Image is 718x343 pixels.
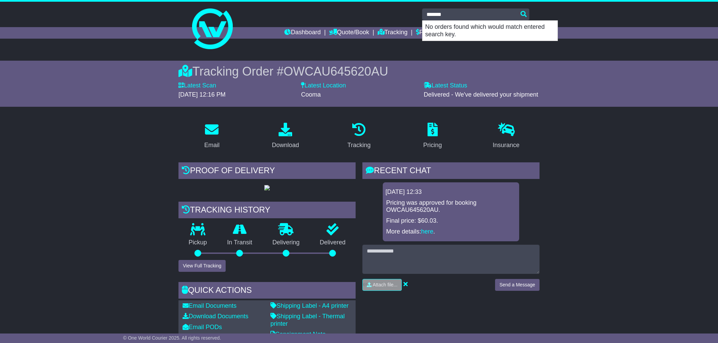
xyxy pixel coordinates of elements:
[270,331,326,338] a: Consignment Note
[183,302,237,309] a: Email Documents
[270,302,348,309] a: Shipping Label - A4 printer
[493,141,519,150] div: Insurance
[423,141,442,150] div: Pricing
[421,228,433,235] a: here
[178,202,356,220] div: Tracking history
[301,91,321,98] span: Cooma
[343,120,375,152] a: Tracking
[123,335,221,341] span: © One World Courier 2025. All rights reserved.
[378,27,408,39] a: Tracking
[272,141,299,150] div: Download
[178,282,356,300] div: Quick Actions
[301,82,346,89] label: Latest Location
[217,239,263,246] p: In Transit
[419,120,446,152] a: Pricing
[178,239,217,246] p: Pickup
[362,162,540,181] div: RECENT CHAT
[386,228,516,236] p: More details: .
[416,27,447,39] a: Financials
[424,82,467,89] label: Latest Status
[204,141,220,150] div: Email
[310,239,356,246] p: Delivered
[270,313,345,327] a: Shipping Label - Thermal printer
[424,91,538,98] span: Delivered - We've delivered your shipment
[200,120,224,152] a: Email
[386,199,516,214] p: Pricing was approved for booking OWCAU645620AU.
[178,82,216,89] label: Latest Scan
[495,279,540,291] button: Send a Message
[386,217,516,225] p: Final price: $60.03.
[267,120,303,152] a: Download
[264,185,270,190] img: GetPodImage
[183,313,248,320] a: Download Documents
[329,27,369,39] a: Quote/Book
[183,324,222,330] a: Email PODs
[178,260,226,272] button: View Full Tracking
[178,64,540,79] div: Tracking Order #
[178,162,356,181] div: Proof of Delivery
[422,21,558,41] p: No orders found which would match entered search key.
[262,239,310,246] p: Delivering
[178,91,226,98] span: [DATE] 12:16 PM
[284,64,388,78] span: OWCAU645620AU
[488,120,524,152] a: Insurance
[284,27,321,39] a: Dashboard
[347,141,371,150] div: Tracking
[385,188,516,196] div: [DATE] 12:33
